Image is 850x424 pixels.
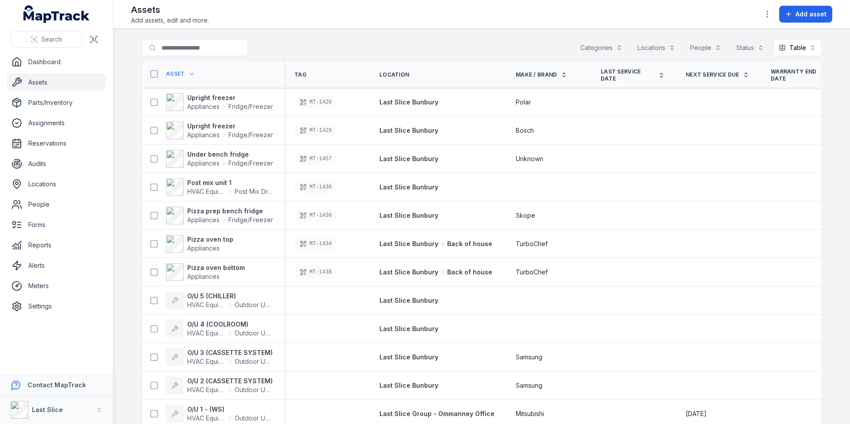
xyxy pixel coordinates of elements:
a: Last Slice Bunbury [379,353,438,362]
span: Skope [516,211,535,220]
div: MT-1426 [294,96,337,108]
strong: O/U 3 (CASSETTE SYSTEM) [187,348,273,357]
span: Fridge/Freezer [228,131,273,139]
a: MapTrack [23,5,90,23]
span: Back of house [447,268,492,277]
span: Search [41,35,62,44]
a: Last Slice Group - Ommanney Office [379,409,495,418]
a: Post mix unit 1HVAC EquipmentPost Mix Drop In Unit [166,178,273,196]
div: MT-1438 [294,266,337,278]
span: Outdoor Unit (Condenser) [235,414,273,423]
button: Search [11,31,82,48]
span: Unknown [516,154,543,163]
a: Parts/Inventory [7,94,106,112]
strong: Pizza oven bottom [187,263,245,272]
a: Pizza prep bench fridgeAppliancesFridge/Freezer [166,207,273,224]
span: Last Slice Bunbury [379,98,438,106]
span: Appliances [187,131,220,139]
span: [DATE] [686,410,707,417]
span: HVAC Equipment [187,329,226,338]
span: Warranty End Date [771,68,825,82]
span: Outdoor Unit (Condenser) [235,357,273,366]
span: Last Slice Bunbury [379,239,438,248]
a: Pizza oven bottomAppliances [166,263,245,281]
a: Locations [7,175,106,193]
a: Last service date [601,68,665,82]
span: Add asset [796,10,827,19]
a: Asset [166,70,195,77]
strong: Contact MapTrack [27,381,86,389]
span: Samsung [516,353,542,362]
span: Location [379,71,409,78]
a: Last Slice BunburyBack of house [379,268,492,277]
strong: O/U 2 (CASSETTE SYSTEM) [187,377,273,385]
a: Last Slice Bunbury [379,296,438,305]
strong: Under bench fridge [187,150,273,159]
button: People [684,39,727,56]
a: Forms [7,216,106,234]
span: HVAC Equipment [187,187,226,196]
a: O/U 5 (CHILLER)HVAC EquipmentOutdoor Unit (Condenser) [166,292,273,309]
a: Last Slice Bunbury [379,211,438,220]
span: Make / Brand [516,71,557,78]
a: Audits [7,155,106,173]
span: HVAC Equipment [187,414,226,423]
a: Upright freezerAppliancesFridge/Freezer [166,93,273,111]
strong: Pizza prep bench fridge [187,207,273,216]
a: Pizza oven topAppliances [166,235,233,253]
span: Appliances [187,216,220,224]
div: MT-1429 [294,124,337,137]
span: Asset [166,70,185,77]
span: Mitsubishi [516,409,544,418]
a: Warranty End Date [771,68,835,82]
span: Outdoor Unit (Condenser) [235,301,273,309]
span: Last Slice Group - Ommanney Office [379,410,495,417]
a: Meters [7,277,106,295]
strong: Post mix unit 1 [187,178,273,187]
button: Status [730,39,769,56]
span: Back of house [447,239,492,248]
a: Assets [7,73,106,91]
a: Dashboard [7,53,106,71]
a: Reports [7,236,106,254]
span: Bosch [516,126,534,135]
a: Assignments [7,114,106,132]
div: MT-1430 [294,209,337,222]
a: Last Slice Bunbury [379,126,438,135]
strong: Last Slice [32,406,63,413]
strong: Upright freezer [187,122,273,131]
a: Last Slice Bunbury [379,98,438,107]
span: Samsung [516,381,542,390]
span: Appliances [187,159,220,168]
div: MT-1436 [294,181,337,193]
strong: O/U 5 (CHILLER) [187,292,273,301]
span: Outdoor Unit (Condenser) [235,385,273,394]
a: Last Slice BunburyBack of house [379,239,492,248]
a: People [7,196,106,213]
a: O/U 3 (CASSETTE SYSTEM)HVAC EquipmentOutdoor Unit (Condenser) [166,348,273,366]
span: Last Slice Bunbury [379,382,438,389]
span: Add assets, edit and more. [131,16,209,25]
a: O/U 1 - (WS)HVAC EquipmentOutdoor Unit (Condenser) [166,405,273,423]
a: Last Slice Bunbury [379,183,438,192]
span: Fridge/Freezer [228,102,273,111]
span: Post Mix Drop In Unit [235,187,273,196]
a: Reservations [7,135,106,152]
a: Make / Brand [516,71,567,78]
a: Settings [7,297,106,315]
a: Last Slice Bunbury [379,324,438,333]
button: Add asset [779,6,832,23]
span: TurboChef [516,268,548,277]
span: Appliances [187,102,220,111]
span: Fridge/Freezer [228,216,273,224]
span: Last Slice Bunbury [379,155,438,162]
span: TurboChef [516,239,548,248]
span: Tag [294,71,306,78]
span: Last service date [601,68,655,82]
h2: Assets [131,4,209,16]
span: Next Service Due [686,71,739,78]
strong: Upright freezer [187,93,273,102]
span: HVAC Equipment [187,357,226,366]
a: Next Service Due [686,71,749,78]
a: Last Slice Bunbury [379,154,438,163]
